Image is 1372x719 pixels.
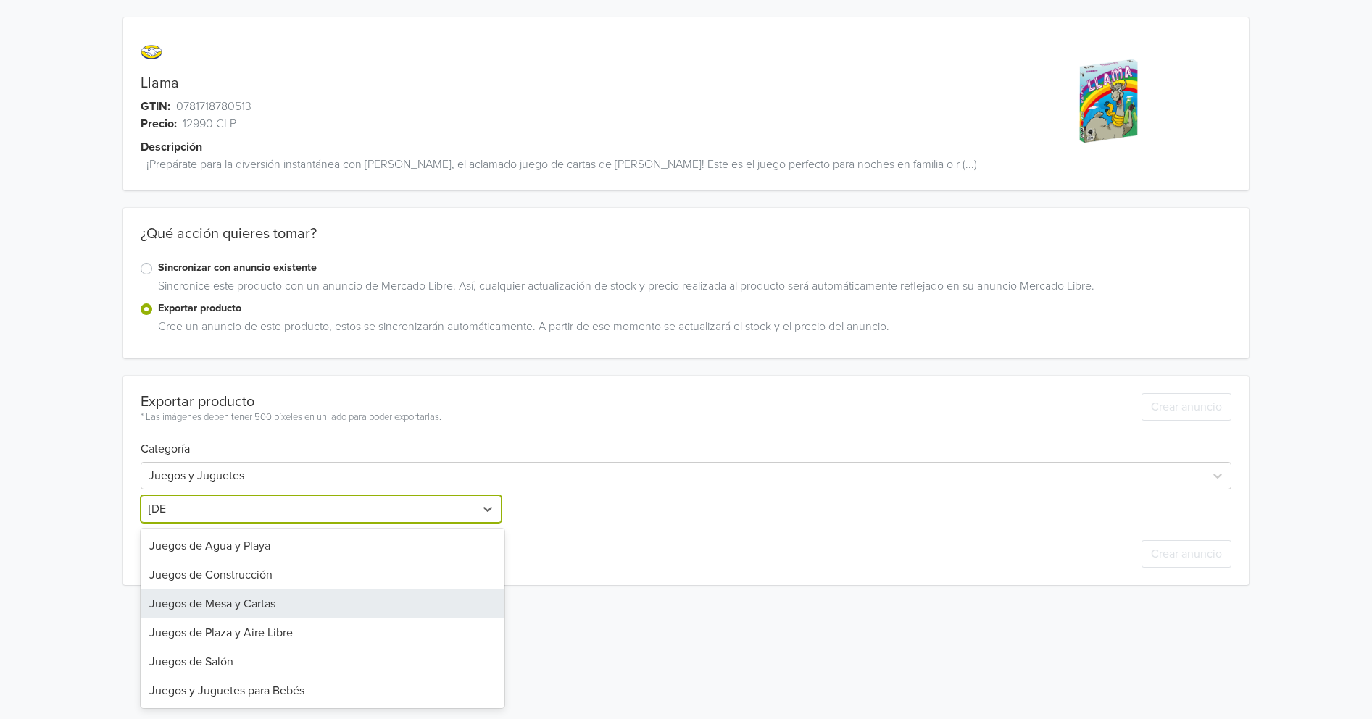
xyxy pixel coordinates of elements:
[1053,46,1163,156] img: product_image
[146,156,977,173] span: ¡Prepárate para la diversión instantánea con [PERSON_NAME], el aclamado juego de cartas de [PERSO...
[141,411,441,425] div: * Las imágenes deben tener 500 píxeles en un lado para poder exportarlas.
[141,560,504,589] div: Juegos de Construcción
[1142,393,1231,421] button: Crear anuncio
[176,98,251,115] span: 0781718780513
[141,618,504,647] div: Juegos de Plaza y Aire Libre
[123,225,1249,260] div: ¿Qué acción quieres tomar?
[183,115,236,133] span: 12990 CLP
[158,300,1231,316] label: Exportar producto
[141,138,202,156] span: Descripción
[141,425,1231,456] h6: Categoría
[141,115,177,133] span: Precio:
[141,75,179,92] a: Llama
[152,277,1231,300] div: Sincronice este producto con un anuncio de Mercado Libre. Así, cualquier actualización de stock y...
[141,98,170,115] span: GTIN:
[141,393,441,411] div: Exportar producto
[141,676,504,705] div: Juegos y Juguetes para Bebés
[158,260,1231,276] label: Sincronizar con anuncio existente
[141,531,504,560] div: Juegos de Agua y Playa
[1142,540,1231,568] button: Crear anuncio
[141,589,504,618] div: Juegos de Mesa y Cartas
[152,318,1231,341] div: Cree un anuncio de este producto, estos se sincronizarán automáticamente. A partir de ese momento...
[141,647,504,676] div: Juegos de Salón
